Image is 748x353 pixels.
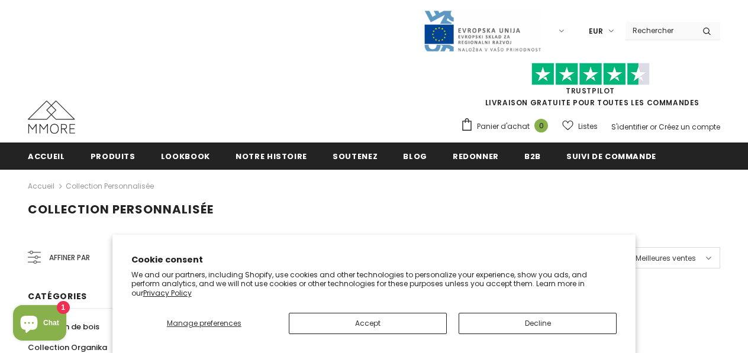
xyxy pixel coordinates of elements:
img: Cas MMORE [28,101,75,134]
a: Panier d'achat 0 [460,118,554,135]
a: Produits [91,143,136,169]
span: LIVRAISON GRATUITE POUR TOUTES LES COMMANDES [460,68,720,108]
span: or [650,122,657,132]
span: Produits [91,151,136,162]
span: EUR [589,25,603,37]
span: Collection personnalisée [28,201,214,218]
span: soutenez [333,151,378,162]
span: 0 [534,119,548,132]
span: Blog [403,151,427,162]
span: Lookbook [161,151,210,162]
span: Suivi de commande [566,151,656,162]
p: We and our partners, including Shopify, use cookies and other technologies to personalize your ex... [131,270,617,298]
a: Créez un compte [659,122,720,132]
span: Collection Organika [28,342,107,353]
span: Meilleures ventes [636,252,696,264]
input: Search Site [626,22,694,39]
a: Redonner [453,143,499,169]
a: B2B [524,143,541,169]
a: Javni Razpis [423,25,541,35]
a: Suivi de commande [566,143,656,169]
a: Lookbook [161,143,210,169]
span: Affiner par [49,251,90,264]
h2: Cookie consent [131,254,617,266]
a: Collection personnalisée [66,181,154,191]
a: Accueil [28,179,54,193]
a: TrustPilot [566,86,615,96]
inbox-online-store-chat: Shopify online store chat [9,305,70,344]
a: Notre histoire [236,143,307,169]
a: Privacy Policy [143,288,192,298]
span: Redonner [453,151,499,162]
a: Blog [403,143,427,169]
img: Javni Razpis [423,9,541,53]
button: Manage preferences [131,313,277,334]
button: Decline [459,313,617,334]
a: S'identifier [611,122,648,132]
span: Panier d'achat [477,121,530,132]
span: Catégories [28,290,87,302]
a: Accueil [28,143,65,169]
span: Manage preferences [167,318,241,328]
a: soutenez [333,143,378,169]
span: Accueil [28,151,65,162]
a: Listes [562,116,598,137]
span: Notre histoire [236,151,307,162]
button: Accept [289,313,447,334]
span: Listes [578,121,598,132]
img: Faites confiance aux étoiles pilotes [531,63,650,86]
span: B2B [524,151,541,162]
